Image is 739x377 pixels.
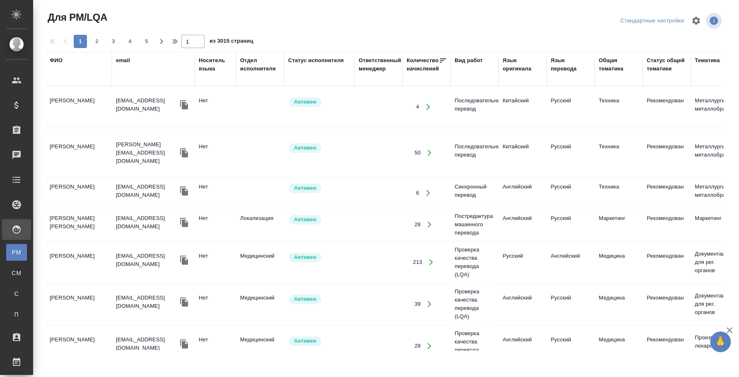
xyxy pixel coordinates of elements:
td: Металлургия и металлобработка [691,138,739,167]
p: [EMAIL_ADDRESS][DOMAIN_NAME] [116,294,178,310]
button: Скопировать [178,147,190,159]
td: Документация для рег. органов [691,288,739,321]
td: Документация для рег. органов [691,246,739,279]
div: Ответственный менеджер [359,56,401,73]
td: Проверка качества перевода (LQA) [450,242,498,283]
td: Русский [546,210,595,239]
button: Скопировать [178,99,190,111]
span: PM [10,248,23,256]
button: Скопировать [178,338,190,350]
div: Статус исполнителя [288,56,344,65]
td: Рекомендован [643,290,691,319]
button: Скопировать [178,296,190,308]
a: П [6,306,27,323]
button: 4 [123,35,137,48]
span: Посмотреть информацию [706,13,723,29]
div: split button [618,15,686,27]
span: С [10,290,23,298]
td: Техника [595,92,643,121]
td: Английский [498,331,546,360]
td: Русский [546,331,595,360]
td: Металлургия и металлобработка [691,179,739,208]
td: Локализация [236,210,284,239]
a: PM [6,244,27,261]
button: Открыть работы [421,338,438,355]
button: Открыть работы [419,184,436,201]
td: Проверка качества перевода (LQA) [450,325,498,367]
td: Нет [195,92,236,121]
button: Открыть работы [419,99,436,116]
p: Активен [294,184,316,192]
div: Количество начислений [407,56,439,73]
td: Рекомендован [643,331,691,360]
td: Рекомендован [643,179,691,208]
td: Нет [195,210,236,239]
div: 213 [413,258,422,266]
span: CM [10,269,23,277]
button: Скопировать [178,185,190,197]
td: [PERSON_NAME] [PERSON_NAME] [46,210,112,239]
a: С [6,285,27,302]
td: Английский [498,179,546,208]
p: [EMAIL_ADDRESS][DOMAIN_NAME] [116,214,178,231]
td: Английский [546,248,595,277]
span: 4 [123,37,137,46]
td: Техника [595,138,643,167]
div: Тематика [695,56,720,65]
td: [PERSON_NAME] [46,138,112,167]
p: [EMAIL_ADDRESS][DOMAIN_NAME] [116,97,178,113]
td: Последовательный перевод [450,92,498,121]
td: Медицинский [236,248,284,277]
p: Активен [294,337,316,345]
div: Статус общей тематики [647,56,686,73]
div: Рядовой исполнитель: назначай с учетом рейтинга [288,183,350,194]
td: Нет [195,331,236,360]
p: Активен [294,215,316,224]
td: Металлургия и металлобработка [691,92,739,121]
td: Английский [498,210,546,239]
p: Активен [294,253,316,261]
div: Рядовой исполнитель: назначай с учетом рейтинга [288,143,350,154]
td: [PERSON_NAME] [46,248,112,277]
button: 3 [107,35,120,48]
span: 2 [90,37,104,46]
td: Китайский [498,138,546,167]
td: Русский [546,179,595,208]
div: Рядовой исполнитель: назначай с учетом рейтинга [288,214,350,225]
td: Русский [546,290,595,319]
td: Маркетинг [691,210,739,239]
td: Нет [195,248,236,277]
span: из 3015 страниц [209,36,253,48]
button: Скопировать [178,216,190,229]
td: Медицина [595,331,643,360]
div: Рядовой исполнитель: назначай с учетом рейтинга [288,252,350,263]
div: 28 [414,342,421,350]
div: ФИО [50,56,63,65]
span: 5 [140,37,153,46]
td: Техника [595,179,643,208]
td: Синхронный перевод [450,179,498,208]
div: Рядовой исполнитель: назначай с учетом рейтинга [288,294,350,305]
p: [EMAIL_ADDRESS][DOMAIN_NAME] [116,252,178,268]
td: Последовательный перевод [450,138,498,167]
div: 50 [414,149,421,157]
td: Русский [546,138,595,167]
span: Для PM/LQA [46,11,107,24]
span: Настроить таблицу [686,11,706,31]
button: Скопировать [178,254,190,266]
td: Рекомендован [643,210,691,239]
div: Общая тематика [599,56,638,73]
td: Нет [195,138,236,167]
button: Открыть работы [423,254,440,271]
span: 🙏 [713,333,727,350]
td: Нет [195,179,236,208]
button: 2 [90,35,104,48]
td: Английский [498,290,546,319]
div: Язык оригинала [503,56,542,73]
div: Отдел исполнителя [240,56,280,73]
td: Рекомендован [643,138,691,167]
td: Нет [195,290,236,319]
button: Открыть работы [421,145,438,162]
div: 6 [416,189,419,197]
button: 5 [140,35,153,48]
